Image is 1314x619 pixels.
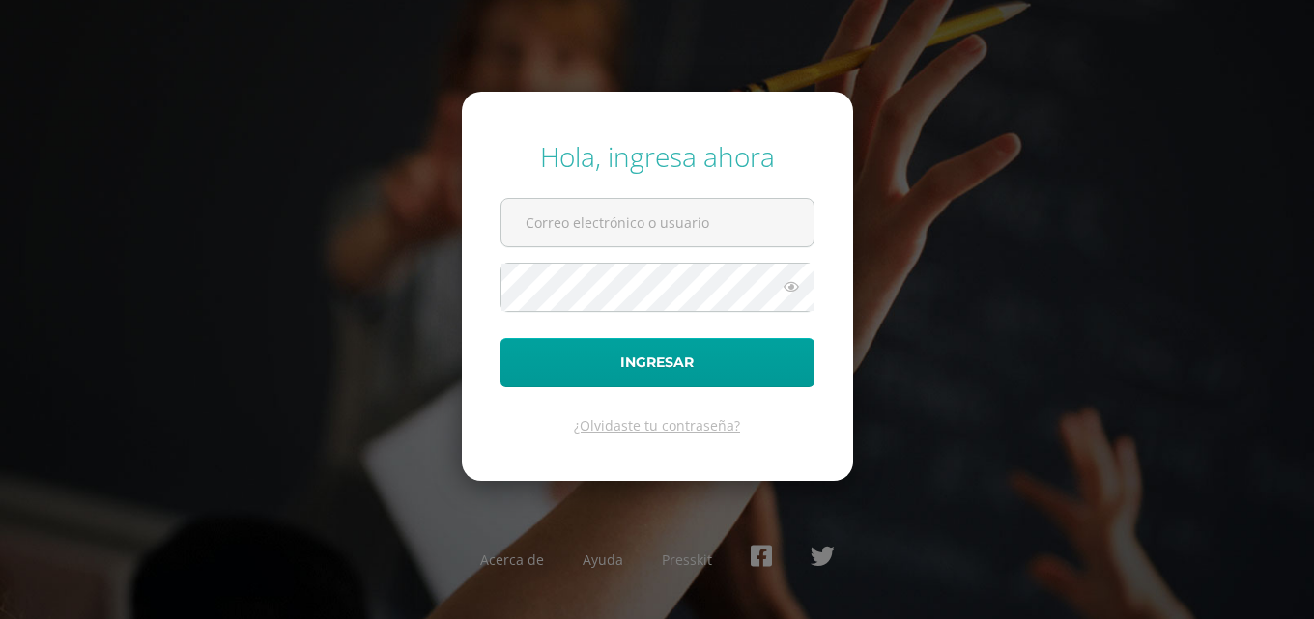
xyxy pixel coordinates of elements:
[501,199,814,246] input: Correo electrónico o usuario
[480,550,544,569] a: Acerca de
[662,550,712,569] a: Presskit
[574,416,740,435] a: ¿Olvidaste tu contraseña?
[500,138,814,175] div: Hola, ingresa ahora
[500,338,814,387] button: Ingresar
[583,550,623,569] a: Ayuda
